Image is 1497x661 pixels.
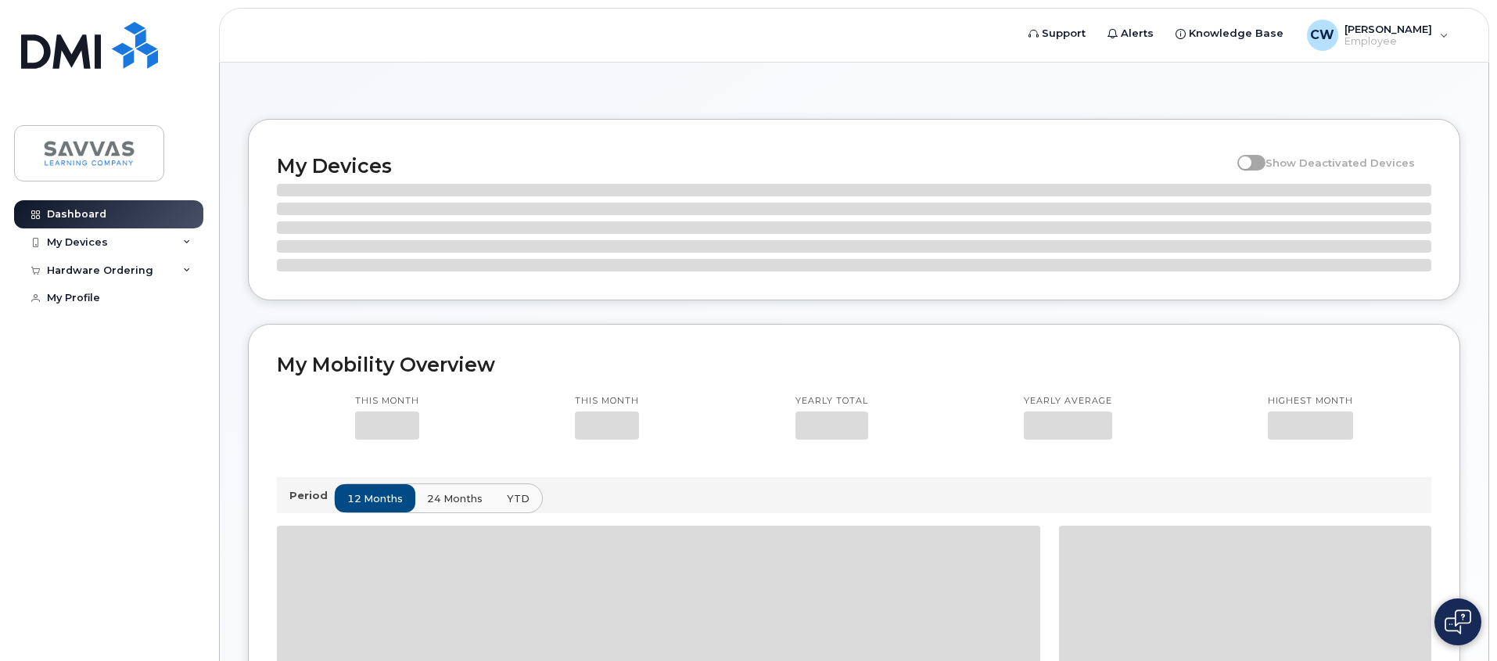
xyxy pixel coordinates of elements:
span: YTD [507,491,530,506]
img: Open chat [1445,609,1471,634]
span: Show Deactivated Devices [1265,156,1415,169]
p: Highest month [1268,395,1353,408]
input: Show Deactivated Devices [1237,148,1250,160]
p: This month [575,395,639,408]
span: 24 months [427,491,483,506]
h2: My Mobility Overview [277,353,1431,376]
p: Yearly average [1024,395,1112,408]
p: Period [289,488,334,503]
h2: My Devices [277,154,1230,178]
p: Yearly total [795,395,868,408]
p: This month [355,395,419,408]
